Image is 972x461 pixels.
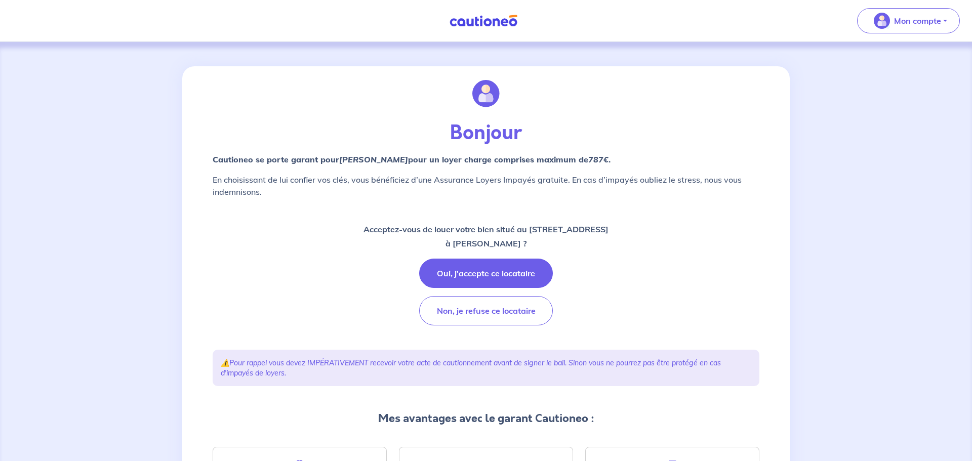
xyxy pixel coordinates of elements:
p: Bonjour [213,121,759,145]
img: illu_account_valid_menu.svg [874,13,890,29]
p: ⚠️ [221,358,751,378]
p: Acceptez-vous de louer votre bien situé au [STREET_ADDRESS] à [PERSON_NAME] ? [363,222,609,250]
button: Non, je refuse ce locataire [419,296,553,325]
button: illu_account_valid_menu.svgMon compte [857,8,960,33]
strong: Cautioneo se porte garant pour pour un loyer charge comprises maximum de . [213,154,611,164]
p: En choisissant de lui confier vos clés, vous bénéficiez d’une Assurance Loyers Impayés gratuite. ... [213,174,759,198]
p: Mes avantages avec le garant Cautioneo : [213,410,759,427]
button: Oui, j'accepte ce locataire [419,259,553,288]
img: Cautioneo [445,15,521,27]
em: [PERSON_NAME] [339,154,408,164]
p: Mon compte [894,15,941,27]
img: illu_account.svg [472,80,500,107]
em: Pour rappel vous devez IMPÉRATIVEMENT recevoir votre acte de cautionnement avant de signer le bai... [221,358,721,378]
em: 787€ [588,154,609,164]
